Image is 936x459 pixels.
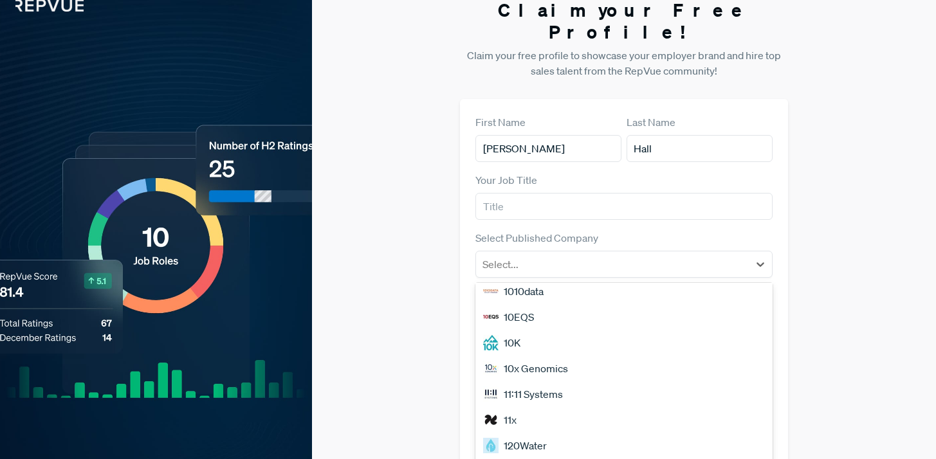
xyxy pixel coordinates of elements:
[475,278,772,304] div: 1010data
[627,135,773,162] input: Last Name
[483,309,499,325] img: 10EQS
[483,361,499,376] img: 10x Genomics
[475,304,772,330] div: 10EQS
[475,230,598,246] label: Select Published Company
[627,114,675,130] label: Last Name
[475,114,526,130] label: First Name
[460,48,787,78] p: Claim your free profile to showcase your employer brand and hire top sales talent from the RepVue...
[483,438,499,453] img: 120Water
[483,412,499,428] img: 11x
[483,335,499,350] img: 10K
[483,386,499,402] img: 11:11 Systems
[475,172,537,188] label: Your Job Title
[483,283,499,299] img: 1010data
[475,135,621,162] input: First Name
[475,433,772,458] div: 120Water
[475,355,772,381] div: 10x Genomics
[475,193,772,220] input: Title
[475,407,772,433] div: 11x
[475,330,772,355] div: 10K
[475,381,772,407] div: 11:11 Systems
